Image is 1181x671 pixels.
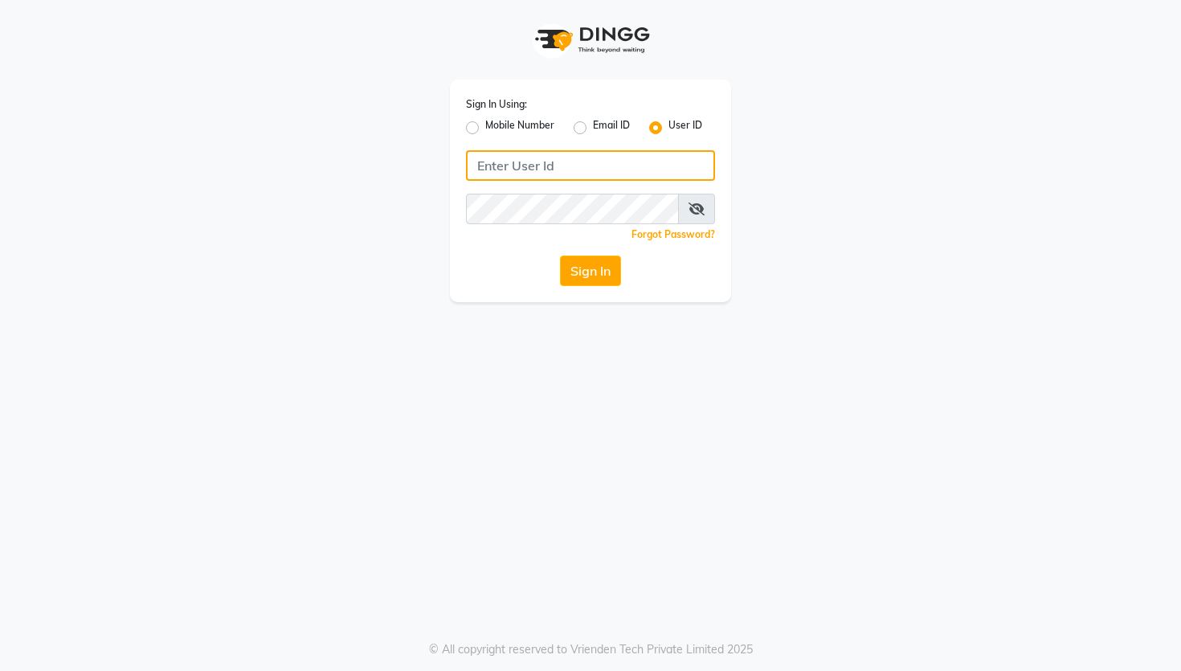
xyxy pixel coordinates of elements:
[668,118,702,137] label: User ID
[631,228,715,240] a: Forgot Password?
[560,256,621,286] button: Sign In
[593,118,630,137] label: Email ID
[466,194,679,224] input: Username
[526,16,655,63] img: logo1.svg
[466,97,527,112] label: Sign In Using:
[485,118,554,137] label: Mobile Number
[466,150,715,181] input: Username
